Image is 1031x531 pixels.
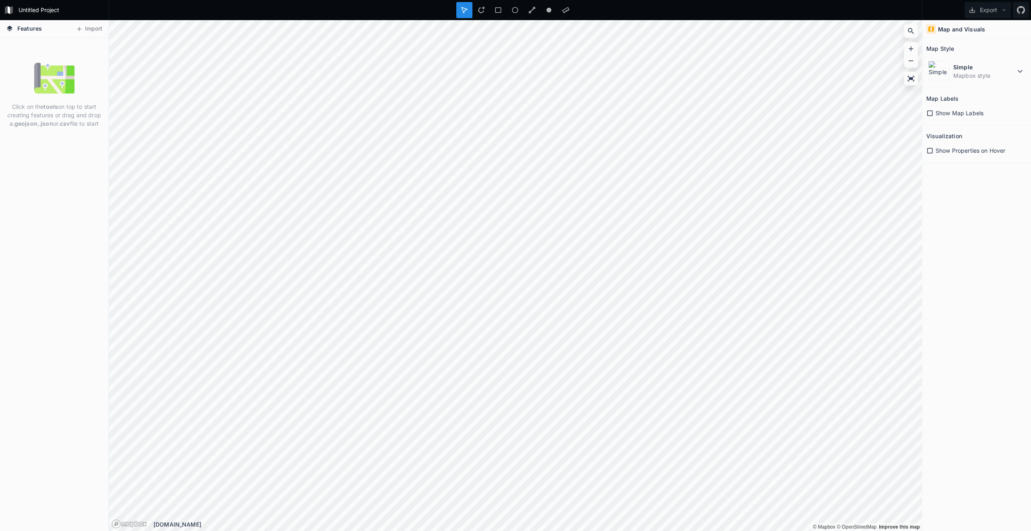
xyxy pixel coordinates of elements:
[112,519,147,529] a: Mapbox logo
[153,520,922,529] div: [DOMAIN_NAME]
[938,25,985,33] h4: Map and Visuals
[928,61,949,82] img: Simple
[43,103,58,110] strong: tools
[879,524,920,530] a: Map feedback
[813,524,835,530] a: Mapbox
[926,42,954,55] h2: Map Style
[926,92,959,105] h2: Map Labels
[965,2,1011,18] button: Export
[837,524,877,530] a: OpenStreetMap
[936,146,1005,155] span: Show Properties on Hover
[34,58,75,98] img: empty
[953,71,1015,80] dd: Mapbox style
[17,24,42,33] span: Features
[926,130,962,142] h2: Visualization
[953,63,1015,71] dt: Simple
[936,109,983,117] span: Show Map Labels
[58,120,70,127] strong: .csv
[39,120,53,127] strong: .json
[72,23,106,35] button: Import
[13,120,37,127] strong: .geojson
[6,102,102,128] p: Click on the on top to start creating features or drag and drop a , or file to start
